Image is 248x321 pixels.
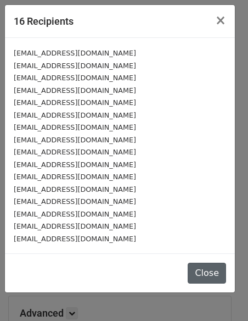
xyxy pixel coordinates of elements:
[14,197,136,206] small: [EMAIL_ADDRESS][DOMAIN_NAME]
[14,136,136,144] small: [EMAIL_ADDRESS][DOMAIN_NAME]
[14,98,136,107] small: [EMAIL_ADDRESS][DOMAIN_NAME]
[215,13,226,28] span: ×
[14,74,136,82] small: [EMAIL_ADDRESS][DOMAIN_NAME]
[188,263,226,284] button: Close
[14,222,136,230] small: [EMAIL_ADDRESS][DOMAIN_NAME]
[14,14,74,29] h5: 16 Recipients
[14,62,136,70] small: [EMAIL_ADDRESS][DOMAIN_NAME]
[14,235,136,243] small: [EMAIL_ADDRESS][DOMAIN_NAME]
[14,160,136,169] small: [EMAIL_ADDRESS][DOMAIN_NAME]
[14,111,136,119] small: [EMAIL_ADDRESS][DOMAIN_NAME]
[14,123,136,131] small: [EMAIL_ADDRESS][DOMAIN_NAME]
[14,210,136,218] small: [EMAIL_ADDRESS][DOMAIN_NAME]
[14,148,136,156] small: [EMAIL_ADDRESS][DOMAIN_NAME]
[193,268,248,321] iframe: Chat Widget
[14,86,136,95] small: [EMAIL_ADDRESS][DOMAIN_NAME]
[14,173,136,181] small: [EMAIL_ADDRESS][DOMAIN_NAME]
[14,185,136,193] small: [EMAIL_ADDRESS][DOMAIN_NAME]
[206,5,235,36] button: Close
[14,49,136,57] small: [EMAIL_ADDRESS][DOMAIN_NAME]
